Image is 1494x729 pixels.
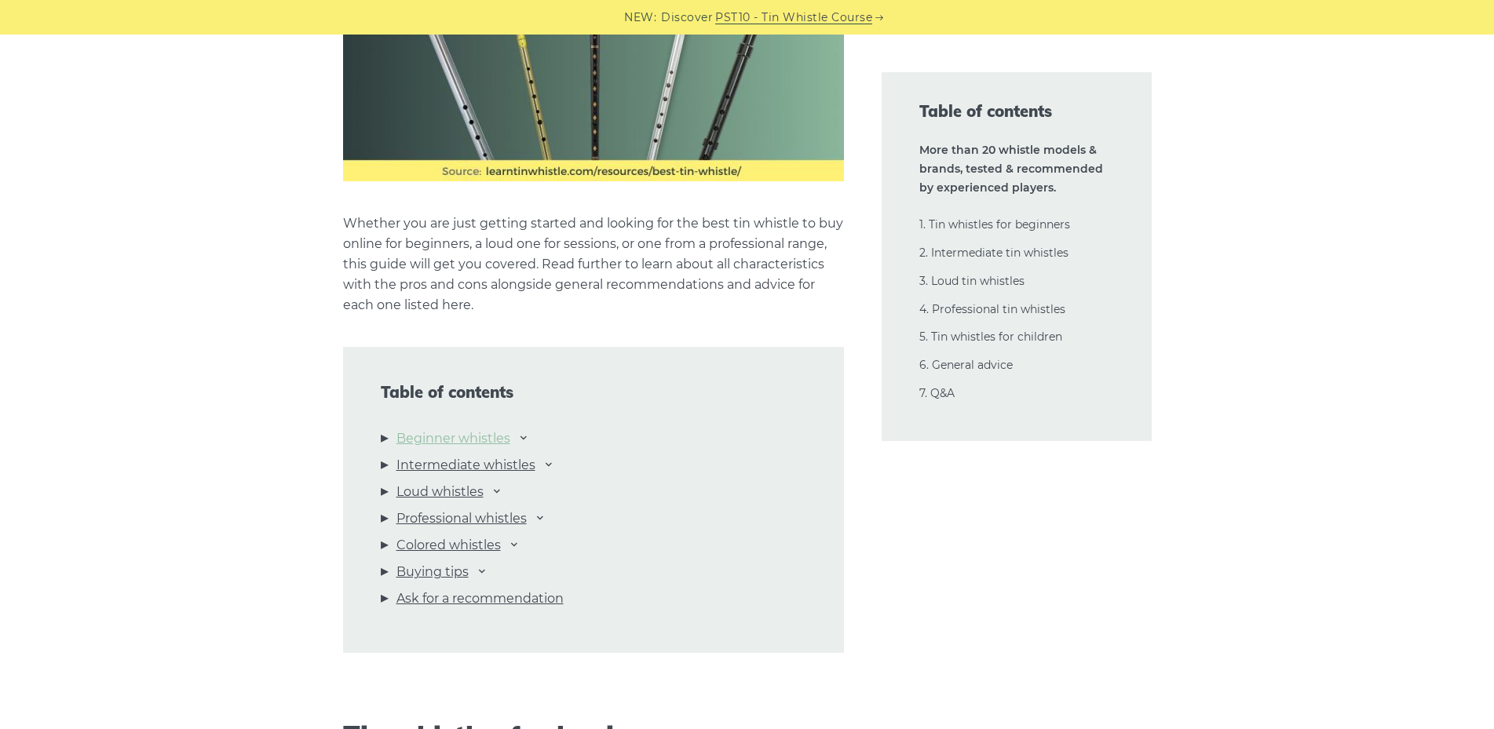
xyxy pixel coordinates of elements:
[919,100,1114,122] span: Table of contents
[396,562,469,582] a: Buying tips
[715,9,872,27] a: PST10 - Tin Whistle Course
[919,217,1070,231] a: 1. Tin whistles for beginners
[919,330,1062,344] a: 5. Tin whistles for children
[919,386,955,400] a: 7. Q&A
[396,428,510,449] a: Beginner whistles
[624,9,656,27] span: NEW:
[919,274,1025,288] a: 3. Loud tin whistles
[396,482,484,502] a: Loud whistles
[396,535,501,556] a: Colored whistles
[919,302,1065,316] a: 4. Professional tin whistles
[661,9,713,27] span: Discover
[396,589,564,609] a: Ask for a recommendation
[919,358,1013,372] a: 6. General advice
[343,213,844,315] p: Whether you are just getting started and looking for the best tin whistle to buy online for begin...
[919,143,1103,195] strong: More than 20 whistle models & brands, tested & recommended by experienced players.
[919,246,1068,260] a: 2. Intermediate tin whistles
[381,383,806,402] span: Table of contents
[396,508,527,529] a: Professional whistles
[396,455,535,476] a: Intermediate whistles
